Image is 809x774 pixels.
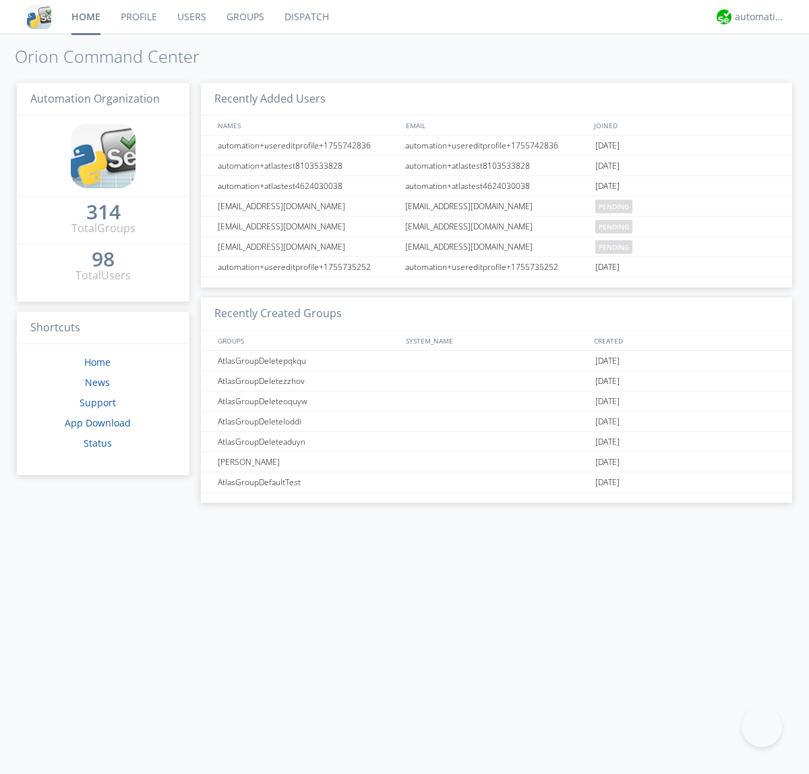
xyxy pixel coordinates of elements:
[595,432,620,452] span: [DATE]
[402,196,592,216] div: [EMAIL_ADDRESS][DOMAIN_NAME]
[595,412,620,432] span: [DATE]
[595,200,632,213] span: pending
[27,5,51,29] img: cddb5a64eb264b2086981ab96f4c1ba7
[595,257,620,277] span: [DATE]
[214,257,401,277] div: automation+usereditprofile+1755735252
[214,136,401,155] div: automation+usereditprofile+1755742836
[92,252,115,268] a: 98
[201,176,792,196] a: automation+atlastest4624030038automation+atlastest4624030038[DATE]
[214,472,401,492] div: AtlasGroupDefaultTest
[214,432,401,451] div: AtlasGroupDeleteaduyn
[201,257,792,277] a: automation+usereditprofile+1755735252automation+usereditprofile+1755735252[DATE]
[595,371,620,391] span: [DATE]
[201,217,792,237] a: [EMAIL_ADDRESS][DOMAIN_NAME][EMAIL_ADDRESS][DOMAIN_NAME]pending
[402,136,592,155] div: automation+usereditprofile+1755742836
[84,437,112,449] a: Status
[402,331,591,350] div: SYSTEM_NAME
[214,237,401,256] div: [EMAIL_ADDRESS][DOMAIN_NAME]
[402,156,592,175] div: automation+atlastest8103533828
[742,707,782,747] iframe: Toggle Customer Support
[402,115,591,135] div: EMAIL
[591,331,779,350] div: CREATED
[595,156,620,176] span: [DATE]
[80,396,116,409] a: Support
[201,371,792,391] a: AtlasGroupDeletezzhov[DATE]
[30,91,160,106] span: Automation Organization
[201,136,792,156] a: automation+usereditprofile+1755742836automation+usereditprofile+1755742836[DATE]
[201,83,792,116] h3: Recently Added Users
[595,391,620,412] span: [DATE]
[214,351,401,370] div: AtlasGroupDeletepqkqu
[402,257,592,277] div: automation+usereditprofile+1755735252
[76,268,131,283] div: Total Users
[86,205,121,219] div: 314
[92,252,115,266] div: 98
[595,176,620,196] span: [DATE]
[214,156,401,175] div: automation+atlastest8103533828
[595,240,632,254] span: pending
[402,176,592,196] div: automation+atlastest4624030038
[201,432,792,452] a: AtlasGroupDeleteaduyn[DATE]
[402,217,592,236] div: [EMAIL_ADDRESS][DOMAIN_NAME]
[17,312,189,345] h3: Shortcuts
[201,156,792,176] a: automation+atlastest8103533828automation+atlastest8103533828[DATE]
[214,371,401,391] div: AtlasGroupDeletezzhov
[735,10,785,24] div: automation+atlas
[214,412,401,431] div: AtlasGroupDeleteloddi
[214,217,401,236] div: [EMAIL_ADDRESS][DOMAIN_NAME]
[595,136,620,156] span: [DATE]
[214,452,401,472] div: [PERSON_NAME]
[201,237,792,257] a: [EMAIL_ADDRESS][DOMAIN_NAME][EMAIL_ADDRESS][DOMAIN_NAME]pending
[402,237,592,256] div: [EMAIL_ADDRESS][DOMAIN_NAME]
[214,196,401,216] div: [EMAIL_ADDRESS][DOMAIN_NAME]
[71,123,136,188] img: cddb5a64eb264b2086981ab96f4c1ba7
[595,472,620,493] span: [DATE]
[86,205,121,221] a: 314
[201,412,792,432] a: AtlasGroupDeleteloddi[DATE]
[717,9,731,24] img: d2d01cd9b4174d08988066c6d424eccd
[201,351,792,371] a: AtlasGroupDeletepqkqu[DATE]
[214,331,399,350] div: GROUPS
[201,391,792,412] a: AtlasGroupDeleteoquyw[DATE]
[595,452,620,472] span: [DATE]
[201,472,792,493] a: AtlasGroupDefaultTest[DATE]
[591,115,779,135] div: JOINED
[214,176,401,196] div: automation+atlastest4624030038
[71,221,136,236] div: Total Groups
[595,351,620,371] span: [DATE]
[201,452,792,472] a: [PERSON_NAME][DATE]
[65,416,131,429] a: App Download
[85,376,110,389] a: News
[201,298,792,331] h3: Recently Created Groups
[201,196,792,217] a: [EMAIL_ADDRESS][DOMAIN_NAME][EMAIL_ADDRESS][DOMAIN_NAME]pending
[84,356,111,368] a: Home
[214,391,401,411] div: AtlasGroupDeleteoquyw
[595,220,632,233] span: pending
[214,115,399,135] div: NAMES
